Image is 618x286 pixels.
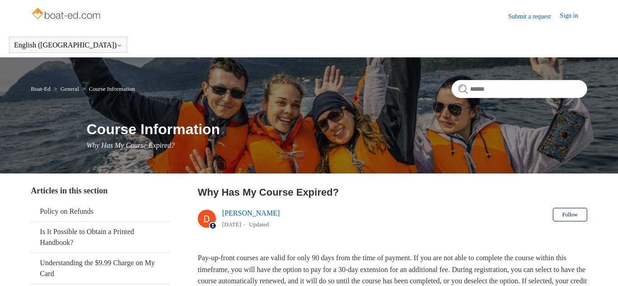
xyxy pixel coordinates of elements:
[81,85,135,92] li: Course Information
[60,85,79,92] a: General
[560,11,587,22] a: Sign in
[509,12,560,21] a: Submit a request
[86,118,587,140] h1: Course Information
[31,253,170,284] a: Understanding the $9.99 Charge on My Card
[452,80,587,98] input: Search
[31,202,170,221] a: Policy on Refunds
[31,85,52,92] li: Boat-Ed
[31,186,107,195] span: Articles in this section
[222,209,280,217] a: [PERSON_NAME]
[553,208,587,221] button: Follow Article
[198,185,587,200] h2: Why Has My Course Expired?
[31,222,170,253] a: Is It Possible to Obtain a Printed Handbook?
[89,85,135,92] a: Course Information
[86,141,175,149] span: Why Has My Course Expired?
[31,5,103,23] img: Boat-Ed Help Center home page
[52,85,81,92] li: General
[14,41,122,49] button: English ([GEOGRAPHIC_DATA])
[249,221,269,228] li: Updated
[31,85,50,92] a: Boat-Ed
[222,221,241,228] time: 03/01/2024, 14:27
